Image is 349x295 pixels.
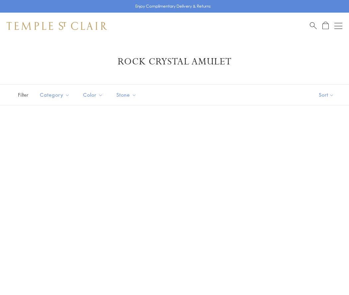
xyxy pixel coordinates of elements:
[135,3,211,10] p: Enjoy Complimentary Delivery & Returns
[17,56,332,68] h1: Rock Crystal Amulet
[334,22,342,30] button: Open navigation
[37,91,75,99] span: Category
[310,22,317,30] a: Search
[113,91,142,99] span: Stone
[7,22,107,30] img: Temple St. Clair
[80,91,108,99] span: Color
[111,87,142,102] button: Stone
[322,22,329,30] a: Open Shopping Bag
[35,87,75,102] button: Category
[304,85,349,105] button: Show sort by
[78,87,108,102] button: Color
